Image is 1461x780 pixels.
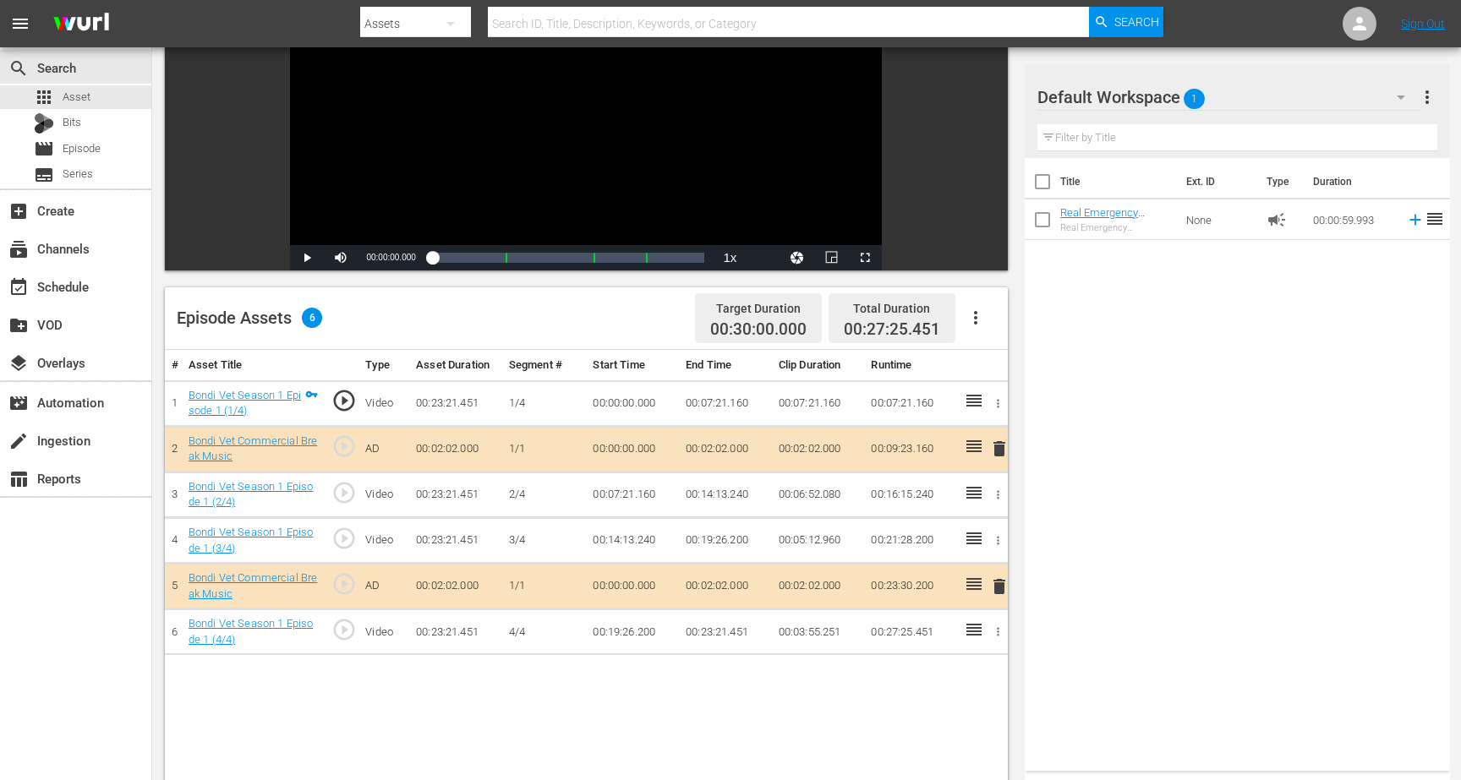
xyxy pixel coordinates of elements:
[165,426,182,472] td: 2
[8,431,29,451] span: Ingestion
[189,434,317,463] a: Bondi Vet Commercial Break Music
[331,434,357,459] span: play_circle_outline
[586,426,679,472] td: 00:00:00.000
[1060,206,1149,232] a: Real Emergency Commercial Break
[1267,210,1287,230] span: Ad
[679,350,772,381] th: End Time
[502,564,587,609] td: 1/1
[1401,17,1445,30] a: Sign Out
[63,140,101,157] span: Episode
[165,564,182,609] td: 5
[989,437,1010,461] button: delete
[358,426,409,472] td: AD
[177,308,322,328] div: Episode Assets
[502,350,587,381] th: Segment #
[34,139,54,159] span: Episode
[586,472,679,517] td: 00:07:21.160
[864,518,957,564] td: 00:21:28.200
[165,472,182,517] td: 3
[189,480,313,509] a: Bondi Vet Season 1 Episode 1 (2/4)
[713,245,747,270] button: Playback Rate
[8,353,29,374] span: Overlays
[864,350,957,381] th: Runtime
[409,380,502,426] td: 00:23:21.451
[679,472,772,517] td: 00:14:13.240
[502,472,587,517] td: 2/4
[358,350,409,381] th: Type
[8,469,29,489] span: Reports
[772,426,865,472] td: 00:02:02.000
[772,472,865,517] td: 00:06:52.080
[1303,158,1404,205] th: Duration
[679,609,772,655] td: 00:23:21.451
[409,426,502,472] td: 00:02:02.000
[409,350,502,381] th: Asset Duration
[189,526,313,554] a: Bondi Vet Season 1 Episode 1 (3/4)
[1306,199,1399,240] td: 00:00:59.993
[586,380,679,426] td: 00:00:00.000
[864,609,957,655] td: 00:27:25.451
[10,14,30,34] span: menu
[409,472,502,517] td: 00:23:21.451
[34,87,54,107] span: Asset
[409,609,502,655] td: 00:23:21.451
[302,308,322,328] span: 6
[844,297,940,320] div: Total Duration
[358,564,409,609] td: AD
[409,518,502,564] td: 00:23:21.451
[848,245,882,270] button: Fullscreen
[780,245,814,270] button: Jump To Time
[189,389,301,417] a: Bondi Vet Season 1 Episode 1 (1/4)
[366,253,415,262] span: 00:00:00.000
[772,564,865,609] td: 00:02:02.000
[1179,199,1260,240] td: None
[1060,222,1173,233] div: Real Emergency Commercial Break
[844,319,940,339] span: 00:27:25.451
[358,380,409,426] td: Video
[1060,158,1176,205] th: Title
[358,518,409,564] td: Video
[586,564,679,609] td: 00:00:00.000
[290,245,324,270] button: Play
[864,564,957,609] td: 00:23:30.200
[165,518,182,564] td: 4
[8,393,29,413] span: Automation
[586,350,679,381] th: Start Time
[182,350,325,381] th: Asset Title
[1425,209,1445,229] span: reorder
[409,564,502,609] td: 00:02:02.000
[864,380,957,426] td: 00:07:21.160
[165,609,182,655] td: 6
[358,472,409,517] td: Video
[679,426,772,472] td: 00:02:02.000
[989,574,1010,598] button: delete
[331,571,357,597] span: play_circle_outline
[502,380,587,426] td: 1/4
[1417,87,1437,107] span: more_vert
[1089,7,1163,37] button: Search
[165,380,182,426] td: 1
[189,571,317,600] a: Bondi Vet Commercial Break Music
[8,58,29,79] span: Search
[63,114,81,131] span: Bits
[1406,210,1425,229] svg: Add to Episode
[772,350,865,381] th: Clip Duration
[189,617,313,646] a: Bondi Vet Season 1 Episode 1 (4/4)
[864,426,957,472] td: 00:09:23.160
[502,518,587,564] td: 3/4
[8,239,29,259] span: Channels
[1176,158,1256,205] th: Ext. ID
[1417,77,1437,117] button: more_vert
[1037,74,1421,121] div: Default Workspace
[586,518,679,564] td: 00:14:13.240
[358,609,409,655] td: Video
[710,320,807,340] span: 00:30:00.000
[502,426,587,472] td: 1/1
[679,564,772,609] td: 00:02:02.000
[586,609,679,655] td: 00:19:26.200
[864,472,957,517] td: 00:16:15.240
[502,609,587,655] td: 4/4
[1184,81,1205,117] span: 1
[324,245,358,270] button: Mute
[710,297,807,320] div: Target Duration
